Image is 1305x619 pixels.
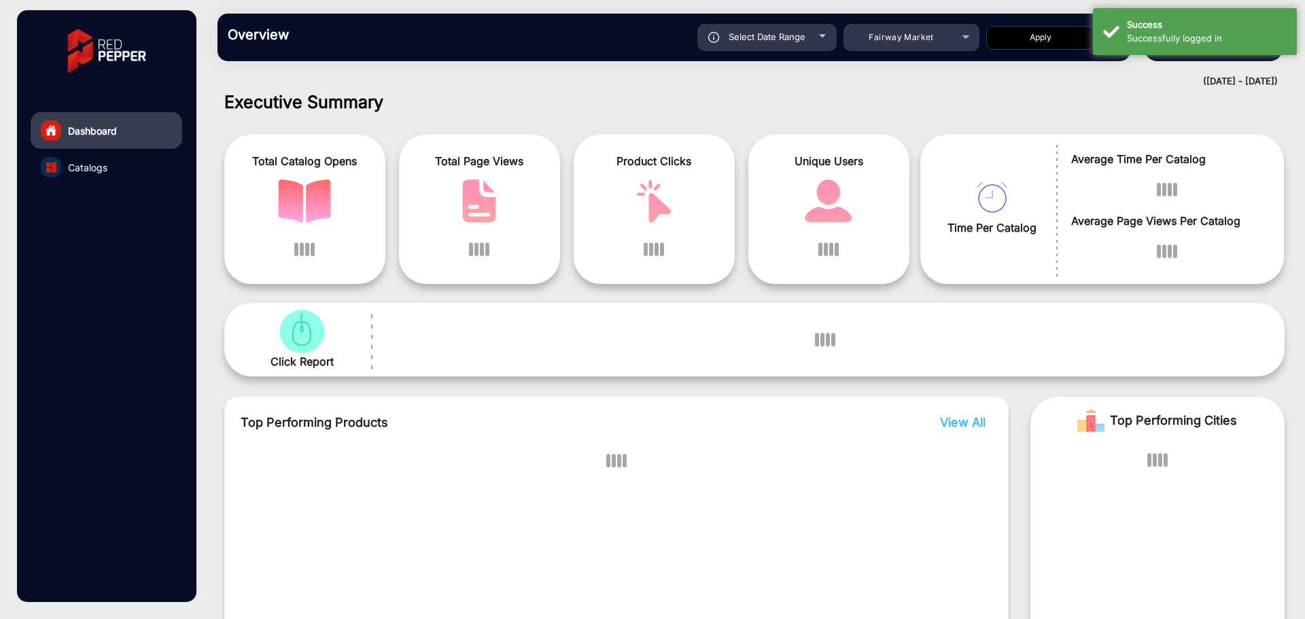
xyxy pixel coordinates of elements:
[275,310,328,353] img: catalog
[204,75,1278,88] div: ([DATE] - [DATE])
[278,179,331,223] img: catalog
[31,112,182,149] a: Dashboard
[940,415,986,429] span: View All
[234,153,375,169] span: Total Catalog Opens
[977,182,1007,213] img: catalog
[453,179,506,223] img: catalog
[241,413,814,431] span: Top Performing Products
[1071,151,1264,167] span: Average Time Per Catalog
[1127,18,1287,32] div: Success
[271,353,334,370] span: Click Report
[802,179,855,223] img: catalog
[627,179,680,223] img: catalog
[708,32,720,43] img: icon
[937,413,982,431] button: View All
[46,162,56,173] img: catalog
[224,92,1285,112] h1: Executive Summary
[58,17,156,85] img: vmg-logo
[869,32,933,42] span: Fairway Market
[729,31,805,42] span: Select Date Range
[68,160,107,175] span: Catalogs
[986,26,1095,50] button: Apply
[1071,213,1264,229] span: Average Page Views Per Catalog
[68,124,117,138] span: Dashboard
[1110,407,1237,434] span: Top Performing Cities
[584,153,725,169] span: Product Clicks
[228,26,418,43] h3: Overview
[1077,407,1104,434] img: Rank image
[409,153,550,169] span: Total Page Views
[31,149,182,185] a: Catalogs
[759,153,899,169] span: Unique Users
[45,124,57,137] img: home
[1127,32,1287,46] div: Successfully logged in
